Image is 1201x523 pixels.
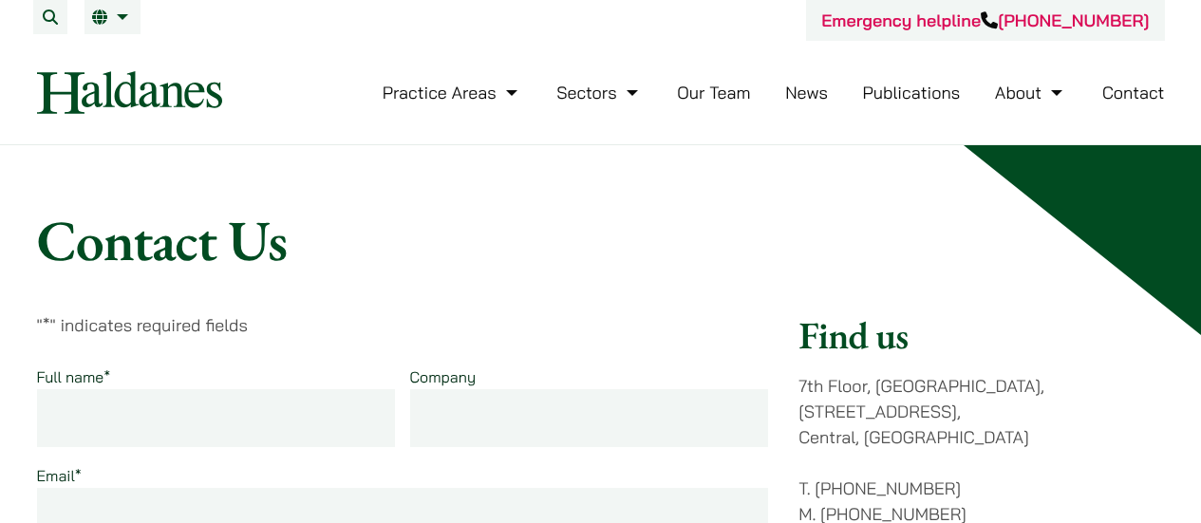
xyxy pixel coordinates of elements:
[995,82,1067,103] a: About
[677,82,750,103] a: Our Team
[863,82,961,103] a: Publications
[37,367,111,386] label: Full name
[785,82,828,103] a: News
[556,82,642,103] a: Sectors
[37,466,82,485] label: Email
[37,71,222,114] img: Logo of Haldanes
[798,373,1164,450] p: 7th Floor, [GEOGRAPHIC_DATA], [STREET_ADDRESS], Central, [GEOGRAPHIC_DATA]
[37,206,1165,274] h1: Contact Us
[1102,82,1165,103] a: Contact
[821,9,1149,31] a: Emergency helpline[PHONE_NUMBER]
[410,367,477,386] label: Company
[383,82,522,103] a: Practice Areas
[798,312,1164,358] h2: Find us
[37,312,769,338] p: " " indicates required fields
[92,9,133,25] a: EN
